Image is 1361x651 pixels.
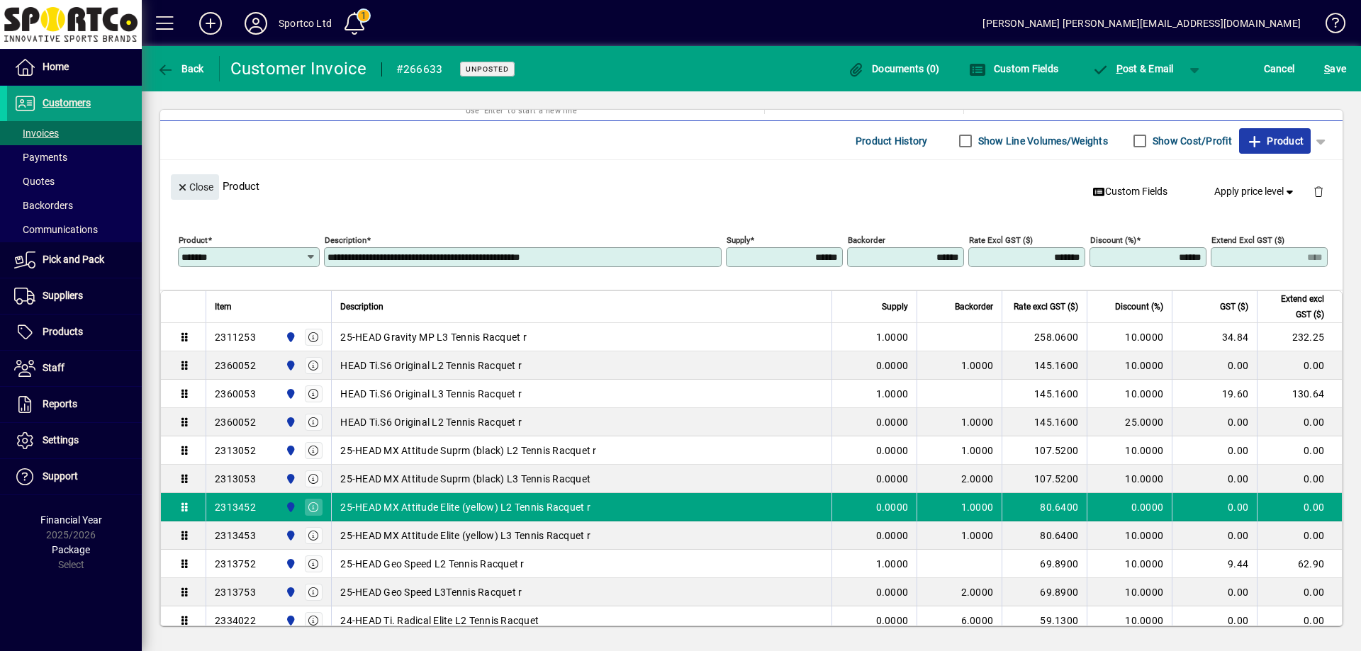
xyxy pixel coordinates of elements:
[961,500,994,514] span: 1.0000
[876,358,909,373] span: 0.0000
[1011,472,1078,486] div: 107.5200
[1324,57,1346,80] span: ave
[1011,358,1078,373] div: 145.1600
[466,102,577,118] mat-hint: Use 'Enter' to start a new line
[961,528,994,543] span: 1.0000
[215,528,256,543] div: 2313453
[1087,351,1172,380] td: 10.0000
[1087,436,1172,465] td: 10.0000
[1087,179,1173,205] button: Custom Fields
[233,11,279,36] button: Profile
[215,557,256,571] div: 2313752
[215,299,232,315] span: Item
[1260,56,1299,81] button: Cancel
[340,299,383,315] span: Description
[1246,130,1304,152] span: Product
[961,613,994,628] span: 6.0000
[1172,380,1257,408] td: 19.60
[727,235,750,245] mat-label: Supply
[1172,323,1257,351] td: 34.84
[1324,63,1330,74] span: S
[961,358,994,373] span: 1.0000
[215,472,256,486] div: 2313053
[340,358,522,373] span: HEAD Ti.S6 Original L2 Tennis Racquet r
[1172,606,1257,635] td: 0.00
[1301,174,1335,208] button: Delete
[1116,63,1123,74] span: P
[1211,235,1284,245] mat-label: Extend excl GST ($)
[969,63,1058,74] span: Custom Fields
[179,235,208,245] mat-label: Product
[1315,3,1343,49] a: Knowledge Base
[466,64,509,74] span: Unposted
[876,472,909,486] span: 0.0000
[1172,550,1257,578] td: 9.44
[43,61,69,72] span: Home
[340,500,590,514] span: 25-HEAD MX Attitude Elite (yellow) L2 Tennis Racquet r
[876,585,909,599] span: 0.0000
[1220,299,1248,315] span: GST ($)
[167,180,223,193] app-page-header-button: Close
[171,174,219,200] button: Close
[1257,606,1342,635] td: 0.00
[844,56,943,81] button: Documents (0)
[1257,380,1342,408] td: 130.64
[975,134,1108,148] label: Show Line Volumes/Weights
[961,415,994,429] span: 1.0000
[1257,351,1342,380] td: 0.00
[1090,235,1136,245] mat-label: Discount (%)
[1257,493,1342,521] td: 0.00
[281,443,298,458] span: Sportco Ltd Warehouse
[14,200,73,211] span: Backorders
[40,514,102,526] span: Financial Year
[215,500,256,514] div: 2313452
[1321,56,1350,81] button: Save
[7,121,142,145] a: Invoices
[1172,351,1257,380] td: 0.00
[876,415,909,429] span: 0.0000
[340,330,527,344] span: 25-HEAD Gravity MP L3 Tennis Racquet r
[1087,521,1172,550] td: 10.0000
[856,130,928,152] span: Product History
[1087,465,1172,493] td: 10.0000
[876,557,909,571] span: 1.0000
[7,459,142,494] a: Support
[7,423,142,458] a: Settings
[215,443,256,458] div: 2313052
[1172,436,1257,465] td: 0.00
[1172,521,1257,550] td: 0.00
[1172,578,1257,606] td: 0.00
[7,169,142,193] a: Quotes
[1085,56,1181,81] button: Post & Email
[14,224,98,235] span: Communications
[1011,613,1078,628] div: 59.1300
[876,330,909,344] span: 1.0000
[281,584,298,600] span: Sportco Ltd Warehouse
[281,386,298,402] span: Sportco Ltd Warehouse
[1257,578,1342,606] td: 0.00
[1115,299,1163,315] span: Discount (%)
[157,63,204,74] span: Back
[14,128,59,139] span: Invoices
[876,387,909,401] span: 1.0000
[160,160,1343,212] div: Product
[14,152,67,163] span: Payments
[1257,521,1342,550] td: 0.00
[230,57,367,80] div: Customer Invoice
[142,56,220,81] app-page-header-button: Back
[215,358,256,373] div: 2360052
[340,443,596,458] span: 25-HEAD MX Attitude Suprm (black) L2 Tennis Racquet r
[340,472,590,486] span: 25-HEAD MX Attitude Suprm (black) L3 Tennis Racquet
[281,329,298,345] span: Sportco Ltd Warehouse
[1087,493,1172,521] td: 0.0000
[1257,408,1342,436] td: 0.00
[1172,408,1257,436] td: 0.00
[340,415,522,429] span: HEAD Ti.S6 Original L2 Tennis Racquet r
[1301,185,1335,198] app-page-header-button: Delete
[882,299,908,315] span: Supply
[1266,291,1324,322] span: Extend excl GST ($)
[43,254,104,265] span: Pick and Pack
[1172,465,1257,493] td: 0.00
[1011,415,1078,429] div: 145.1600
[188,11,233,36] button: Add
